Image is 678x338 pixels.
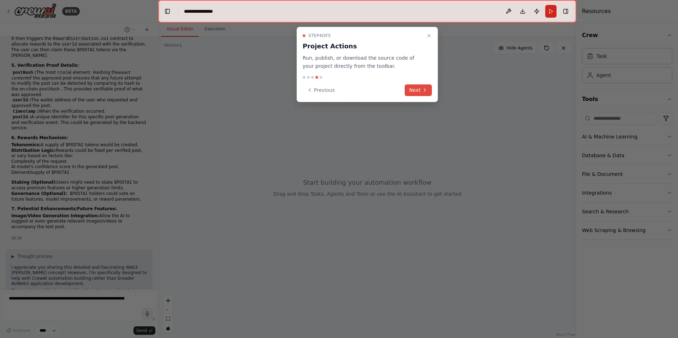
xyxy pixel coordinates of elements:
button: Hide left sidebar [162,6,172,16]
p: Run, publish, or download the source code of your project directly from the toolbar. [303,54,423,70]
h3: Project Actions [303,41,423,51]
button: Previous [303,84,339,96]
span: Step 4 of 5 [308,33,331,38]
button: Next [405,84,432,96]
button: Close walkthrough [425,31,433,40]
